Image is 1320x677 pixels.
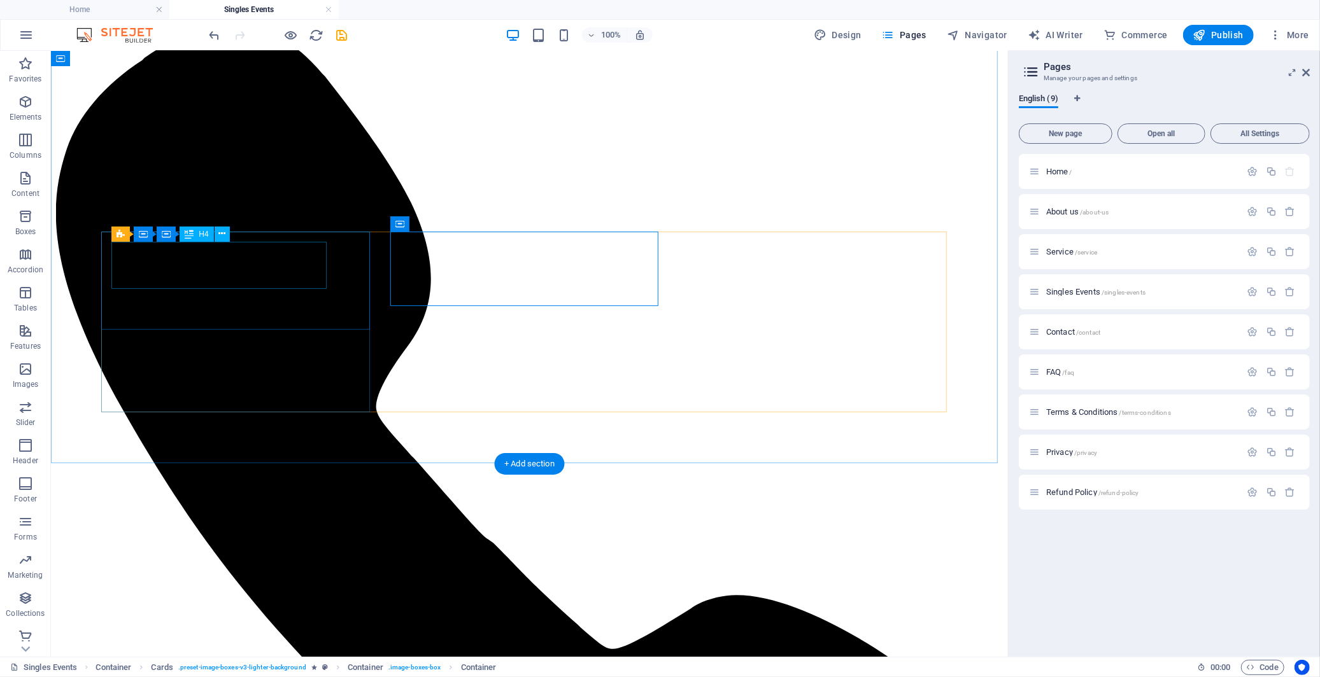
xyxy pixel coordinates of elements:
[1046,287,1146,297] span: Singles Events
[10,660,77,675] a: Click to cancel selection. Double-click to open Pages
[283,27,299,43] button: Click here to leave preview mode and continue editing
[461,660,497,675] span: Click to select. Double-click to edit
[1285,166,1296,177] div: The startpage cannot be deleted
[1285,206,1296,217] div: Remove
[1042,288,1241,296] div: Singles Events/singles-events
[1266,487,1277,498] div: Duplicate
[1098,25,1173,45] button: Commerce
[1285,286,1296,297] div: Remove
[13,456,38,466] p: Header
[73,27,169,43] img: Editor Logo
[809,25,867,45] div: Design (Ctrl+Alt+Y)
[1080,209,1109,216] span: /about-us
[1042,488,1241,496] div: Refund Policy/refund-policy
[322,664,328,671] i: This element is a customizable preset
[152,660,173,675] span: Click to select. Double-click to edit
[1210,123,1310,144] button: All Settings
[1285,447,1296,457] div: Remove
[309,28,324,43] i: Reload page
[1023,25,1088,45] button: AI Writer
[348,660,383,675] span: Click to select. Double-click to edit
[1075,249,1097,256] span: /service
[1046,247,1097,256] span: Click to open page
[1076,329,1100,336] span: /contact
[96,660,132,675] span: Click to select. Double-click to edit
[169,3,339,17] h4: Singles Events
[1197,660,1231,675] h6: Session time
[494,453,565,475] div: + Add section
[882,29,926,41] span: Pages
[601,27,621,43] h6: 100%
[207,27,222,43] button: undo
[1019,91,1058,109] span: English (9)
[178,660,306,675] span: . preset-image-boxes-v3-lighter-background
[199,230,208,238] span: H4
[1042,248,1241,256] div: Service/service
[1046,167,1072,176] span: Click to open page
[1264,25,1314,45] button: More
[947,29,1007,41] span: Navigator
[1119,409,1171,416] span: /terms-conditions
[208,28,222,43] i: Undo: Change text (Ctrl+Z)
[1025,130,1107,137] span: New page
[309,27,324,43] button: reload
[6,608,45,618] p: Collections
[1266,206,1277,217] div: Duplicate
[1042,328,1241,336] div: Contact/contact
[1247,660,1279,675] span: Code
[1074,449,1097,456] span: /privacy
[1070,169,1072,176] span: /
[1044,73,1284,84] h3: Manage your pages and settings
[1285,246,1296,257] div: Remove
[14,303,37,313] p: Tables
[877,25,932,45] button: Pages
[1285,326,1296,337] div: Remove
[14,494,37,504] p: Footer
[8,265,43,275] p: Accordion
[1247,447,1258,457] div: Settings
[1247,166,1258,177] div: Settings
[1266,366,1277,377] div: Duplicate
[1269,29,1309,41] span: More
[1046,327,1100,337] span: Click to open page
[1247,246,1258,257] div: Settings
[1266,447,1277,457] div: Duplicate
[1046,367,1074,377] span: Click to open page
[1247,326,1258,337] div: Settings
[311,664,317,671] i: Element contains an animation
[16,417,36,428] p: Slider
[1042,368,1241,376] div: FAQ/faq
[1098,489,1139,496] span: /refund-policy
[11,188,39,199] p: Content
[1104,29,1168,41] span: Commerce
[1219,662,1221,672] span: :
[1210,660,1230,675] span: 00 00
[1019,94,1310,118] div: Language Tabs
[1247,487,1258,498] div: Settings
[1193,29,1244,41] span: Publish
[1295,660,1310,675] button: Usercentrics
[1042,448,1241,456] div: Privacy/privacy
[1285,487,1296,498] div: Remove
[10,112,42,122] p: Elements
[1266,166,1277,177] div: Duplicate
[1216,130,1304,137] span: All Settings
[1118,123,1205,144] button: Open all
[335,28,350,43] i: Save (Ctrl+S)
[1046,447,1097,457] span: Click to open page
[10,150,41,160] p: Columns
[582,27,627,43] button: 100%
[1042,408,1241,416] div: Terms & Conditions/terms-conditions
[1046,407,1171,417] span: Click to open page
[96,660,497,675] nav: breadcrumb
[13,379,39,389] p: Images
[1247,407,1258,417] div: Settings
[1046,487,1139,497] span: Click to open page
[1247,286,1258,297] div: Settings
[634,29,646,41] i: On resize automatically adjust zoom level to fit chosen device.
[809,25,867,45] button: Design
[1063,369,1075,376] span: /faq
[1285,407,1296,417] div: Remove
[9,74,41,84] p: Favorites
[1266,326,1277,337] div: Duplicate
